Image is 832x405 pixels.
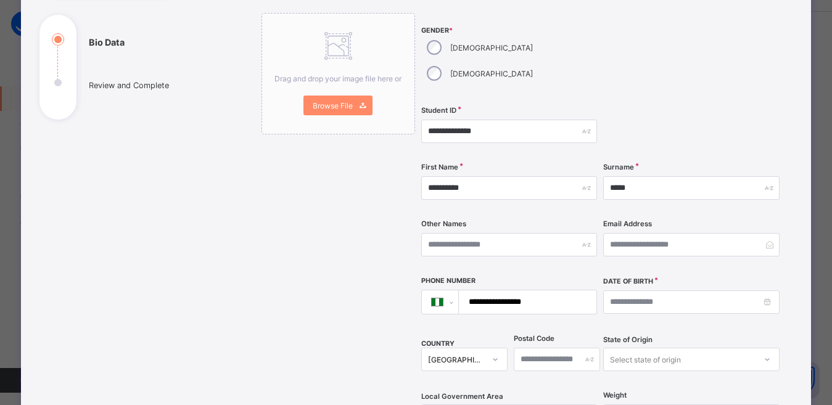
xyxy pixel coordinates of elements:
label: Other Names [421,219,466,228]
span: Local Government Area [421,392,503,401]
span: State of Origin [603,335,653,344]
label: Weight [603,391,627,399]
div: Select state of origin [610,348,681,371]
label: Surname [603,163,634,171]
label: [DEMOGRAPHIC_DATA] [450,69,533,78]
div: Drag and drop your image file here orBrowse File [262,13,415,134]
span: COUNTRY [421,340,455,348]
span: Gender [421,27,597,35]
label: Email Address [603,219,652,228]
label: Student ID [421,106,456,115]
label: [DEMOGRAPHIC_DATA] [450,43,533,52]
span: Browse File [313,101,353,110]
span: Drag and drop your image file here or [274,74,402,83]
label: Date of Birth [603,277,653,285]
label: Phone Number [421,277,476,285]
label: First Name [421,163,458,171]
label: Postal Code [514,334,554,343]
div: [GEOGRAPHIC_DATA] [428,355,485,364]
